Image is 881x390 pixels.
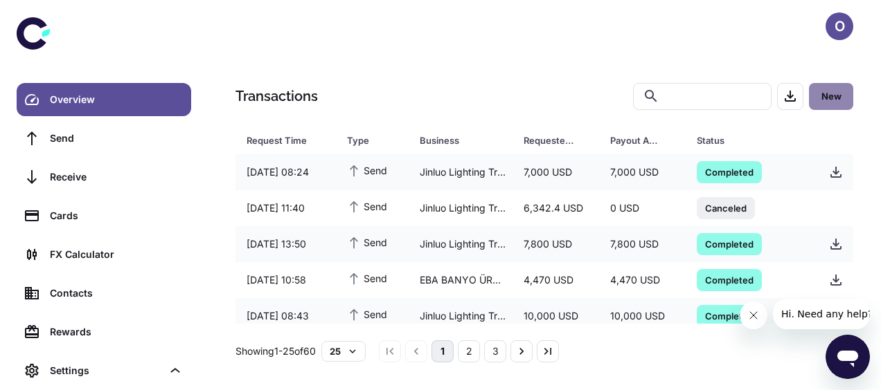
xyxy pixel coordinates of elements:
[484,340,506,362] button: Go to page 3
[347,270,387,286] span: Send
[510,340,533,362] button: Go to next page
[697,201,755,214] span: Canceled
[773,299,870,329] iframe: Message from company
[17,315,191,349] a: Rewards
[409,195,513,221] div: Jinluo Lighting Trading Co., Ltd
[409,159,513,185] div: Jinluo Lighting Trading Co., Ltd
[347,131,403,150] span: Type
[599,159,686,185] div: 7,000 USD
[740,301,767,329] iframe: Close message
[235,159,336,185] div: [DATE] 08:24
[347,234,387,250] span: Send
[377,340,561,362] nav: pagination navigation
[347,162,387,178] span: Send
[513,159,599,185] div: 7,000 USD
[247,131,330,150] span: Request Time
[235,303,336,329] div: [DATE] 08:43
[8,10,100,21] span: Hi. Need any help?
[610,131,662,150] div: Payout Amount
[610,131,680,150] span: Payout Amount
[347,131,385,150] div: Type
[409,267,513,293] div: EBA BANYO ÜRÜNLERİ SANAYİ VE TİCARET LİMİTED ŞİRKETİ
[431,340,454,362] button: page 1
[17,122,191,155] a: Send
[247,131,312,150] div: Request Time
[697,236,762,250] span: Completed
[50,363,162,378] div: Settings
[50,286,183,301] div: Contacts
[513,231,599,257] div: 7,800 USD
[513,267,599,293] div: 4,470 USD
[458,340,480,362] button: Go to page 2
[599,195,686,221] div: 0 USD
[235,267,336,293] div: [DATE] 10:58
[697,308,762,322] span: Completed
[513,303,599,329] div: 10,000 USD
[599,267,686,293] div: 4,470 USD
[697,131,801,150] span: Status
[697,165,762,178] span: Completed
[409,231,513,257] div: Jinluo Lighting Trading Co., Ltd
[347,306,387,322] span: Send
[50,131,183,146] div: Send
[50,169,183,185] div: Receive
[409,303,513,329] div: Jinluo Lighting Trading Co., Ltd
[513,195,599,221] div: 6,342.4 USD
[17,277,191,310] a: Contacts
[50,247,183,262] div: FX Calculator
[235,195,336,221] div: [DATE] 11:40
[17,160,191,194] a: Receive
[50,208,183,223] div: Cards
[599,231,686,257] div: 7,800 USD
[235,231,336,257] div: [DATE] 13:50
[599,303,686,329] div: 10,000 USD
[697,131,783,150] div: Status
[809,83,853,110] button: New
[826,12,853,40] button: O
[17,199,191,232] a: Cards
[826,335,870,379] iframe: Button to launch messaging window
[235,344,316,359] p: Showing 1-25 of 60
[17,354,191,387] div: Settings
[697,272,762,286] span: Completed
[321,341,366,362] button: 25
[347,198,387,214] span: Send
[17,238,191,271] a: FX Calculator
[50,324,183,340] div: Rewards
[537,340,559,362] button: Go to last page
[524,131,594,150] span: Requested Amount
[235,86,318,106] h1: Transactions
[50,92,183,107] div: Overview
[17,83,191,116] a: Overview
[524,131,576,150] div: Requested Amount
